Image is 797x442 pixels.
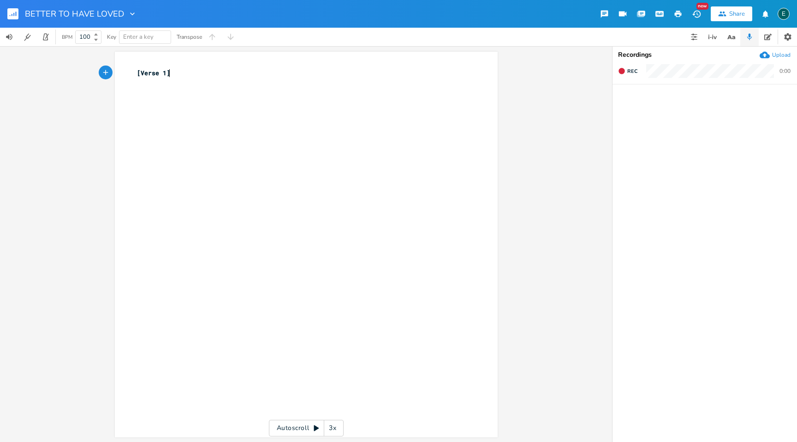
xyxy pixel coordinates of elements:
[137,69,170,77] span: [Verse 1]
[687,6,706,22] button: New
[778,3,790,24] button: E
[62,35,72,40] div: BPM
[123,33,154,41] span: Enter a key
[324,420,341,436] div: 3x
[729,10,745,18] div: Share
[107,34,116,40] div: Key
[778,8,790,20] div: edenmusic
[177,34,202,40] div: Transpose
[696,3,708,10] div: New
[614,64,641,78] button: Rec
[772,51,791,59] div: Upload
[627,68,637,75] span: Rec
[269,420,344,436] div: Autoscroll
[779,68,791,74] div: 0:00
[618,52,791,58] div: Recordings
[711,6,752,21] button: Share
[25,10,124,18] span: BETTER TO HAVE LOVED
[760,50,791,60] button: Upload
